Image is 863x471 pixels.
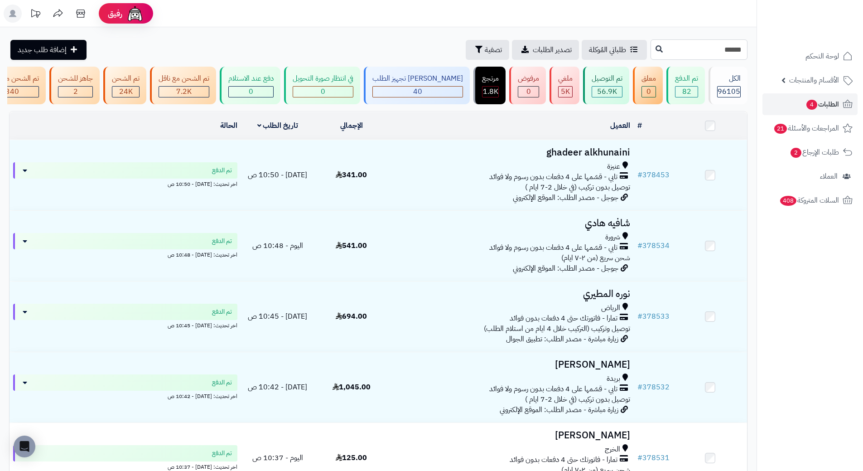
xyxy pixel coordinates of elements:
span: تصدير الطلبات [533,44,572,55]
span: الخرج [605,444,620,455]
span: 2 [790,147,801,158]
a: الحالة [220,120,237,131]
span: تصفية [485,44,502,55]
h3: [PERSON_NAME] [392,359,630,370]
a: العميل [610,120,630,131]
a: #378534 [637,240,670,251]
span: 2 [73,86,78,97]
span: العملاء [820,170,838,183]
div: اخر تحديث: [DATE] - 10:42 ص [13,391,237,400]
div: Open Intercom Messenger [14,436,35,457]
span: إضافة طلب جديد [18,44,67,55]
a: إضافة طلب جديد [10,40,87,60]
span: [DATE] - 10:45 ص [248,311,307,322]
span: 341.00 [336,170,367,180]
a: تم الشحن 24K [101,67,148,104]
span: 24K [119,86,133,97]
h3: نوره المطيري [392,289,630,299]
div: اخر تحديث: [DATE] - 10:48 ص [13,249,237,259]
span: 0 [249,86,253,97]
a: المراجعات والأسئلة21 [762,117,858,139]
a: الطلبات4 [762,93,858,115]
div: مرفوض [518,73,539,84]
span: 1.8K [483,86,498,97]
span: # [637,170,642,180]
span: 56.9K [597,86,617,97]
div: تم الدفع [675,73,698,84]
div: اخر تحديث: [DATE] - 10:37 ص [13,461,237,471]
span: 82 [682,86,691,97]
span: طلباتي المُوكلة [589,44,626,55]
a: جاهز للشحن 2 [48,67,101,104]
span: 1,045.00 [333,382,371,393]
span: تمارا - فاتورتك حتى 4 دفعات بدون فوائد [510,455,617,465]
a: #378532 [637,382,670,393]
a: الإجمالي [340,120,363,131]
div: 40 [373,87,463,97]
span: 21 [774,123,787,134]
div: 1834 [482,87,498,97]
a: #378453 [637,170,670,180]
a: السلات المتروكة408 [762,189,858,211]
span: 7.2K [176,86,192,97]
span: 541.00 [336,240,367,251]
div: 0 [518,87,539,97]
img: logo-2.png [801,18,854,37]
a: في انتظار صورة التحويل 0 [282,67,362,104]
div: تم التوصيل [592,73,622,84]
button: تصفية [466,40,509,60]
span: 340 [5,86,19,97]
a: تاريخ الطلب [257,120,299,131]
div: ملغي [558,73,573,84]
a: طلباتي المُوكلة [582,40,647,60]
span: رفيق [108,8,122,19]
span: 694.00 [336,311,367,322]
span: المراجعات والأسئلة [773,122,839,135]
span: جوجل - مصدر الطلب: الموقع الإلكتروني [513,192,618,203]
span: 408 [780,195,797,206]
a: تصدير الطلبات [512,40,579,60]
div: معلق [641,73,656,84]
span: 40 [413,86,422,97]
span: تمارا - فاتورتك حتى 4 دفعات بدون فوائد [510,313,617,324]
span: الرياض [601,303,620,313]
div: 82 [675,87,698,97]
span: تم الدفع [212,166,232,175]
span: شرورة [605,232,620,243]
div: اخر تحديث: [DATE] - 10:50 ص [13,179,237,188]
span: جوجل - مصدر الطلب: الموقع الإلكتروني [513,263,618,274]
div: في انتظار صورة التحويل [293,73,353,84]
a: دفع عند الاستلام 0 [218,67,282,104]
img: ai-face.png [126,5,144,23]
span: تم الدفع [212,307,232,316]
div: 0 [229,87,273,97]
div: 7222 [159,87,209,97]
span: [DATE] - 10:42 ص [248,382,307,393]
div: 0 [293,87,353,97]
span: الأقسام والمنتجات [789,74,839,87]
span: عنيزة [607,161,620,172]
a: معلق 0 [631,67,665,104]
span: [DATE] - 10:50 ص [248,170,307,180]
a: # [637,120,642,131]
a: تم الشحن مع ناقل 7.2K [148,67,218,104]
span: توصيل بدون تركيب (في خلال 2-7 ايام ) [525,394,630,405]
span: 125.00 [336,452,367,463]
span: اليوم - 10:37 ص [252,452,303,463]
span: تم الدفع [212,449,232,458]
h3: [PERSON_NAME] [392,430,630,441]
span: # [637,382,642,393]
div: جاهز للشحن [58,73,93,84]
span: توصيل بدون تركيب (في خلال 2-7 ايام ) [525,182,630,193]
div: دفع عند الاستلام [228,73,274,84]
span: 5K [561,86,570,97]
span: اليوم - 10:48 ص [252,240,303,251]
span: الطلبات [805,98,839,111]
a: [PERSON_NAME] تجهيز الطلب 40 [362,67,472,104]
span: 96105 [718,86,740,97]
span: لوحة التحكم [805,50,839,63]
div: [PERSON_NAME] تجهيز الطلب [372,73,463,84]
span: 4 [806,99,817,110]
div: تم الشحن مع ناقل [159,73,209,84]
a: مرفوض 0 [507,67,548,104]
